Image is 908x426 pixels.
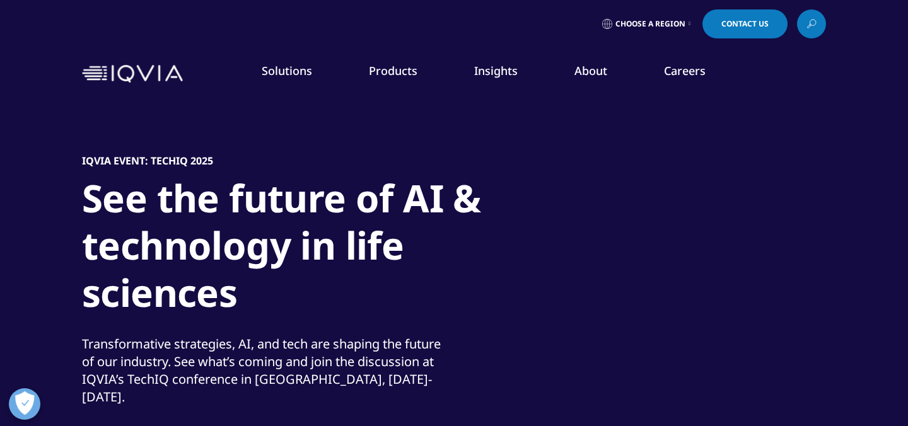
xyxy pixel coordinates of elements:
h1: See the future of AI & technology in life sciences​ [82,175,555,324]
span: Contact Us [721,20,769,28]
a: Insights [474,63,518,78]
h5: IQVIA Event: TechIQ 2025​ [82,154,213,167]
a: Careers [664,63,706,78]
a: Solutions [262,63,312,78]
nav: Primary [188,44,826,103]
div: Transformative strategies, AI, and tech are shaping the future of our industry. See what’s coming... [82,335,451,406]
span: Choose a Region [615,19,685,29]
a: About [574,63,607,78]
a: Products [369,63,417,78]
button: Open Preferences [9,388,40,420]
a: Contact Us [702,9,788,38]
img: IQVIA Healthcare Information Technology and Pharma Clinical Research Company [82,65,183,83]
